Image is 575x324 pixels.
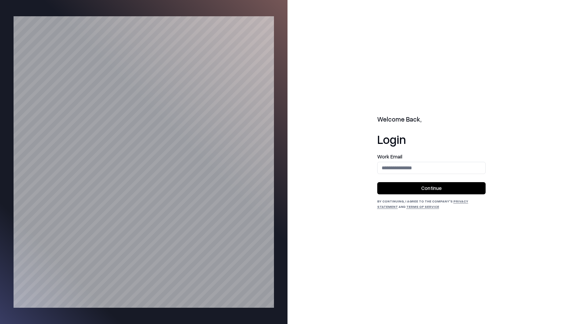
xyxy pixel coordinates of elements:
[377,115,486,124] h2: Welcome Back,
[377,132,486,146] h1: Login
[377,199,468,209] a: Privacy Statement
[406,204,439,209] a: Terms of Service
[377,182,486,194] button: Continue
[377,198,486,209] div: By continuing, I agree to the Company's and
[377,154,486,159] label: Work Email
